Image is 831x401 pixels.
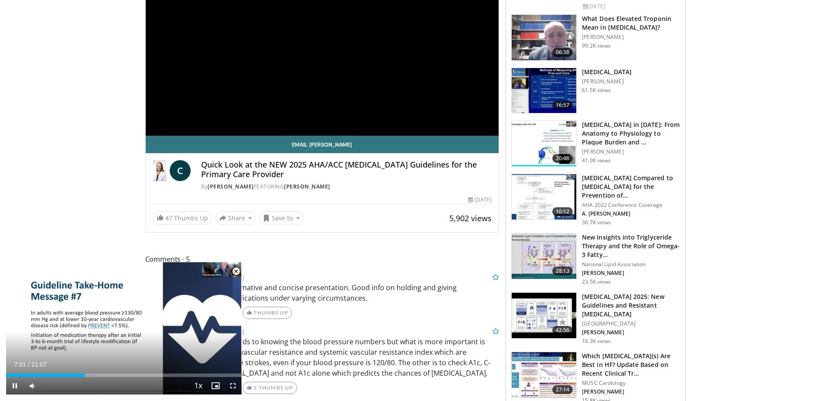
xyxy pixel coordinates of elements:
[552,385,573,394] span: 27:14
[468,196,492,204] div: [DATE]
[512,174,576,219] img: 7c0f9b53-1609-4588-8498-7cac8464d722.150x105_q85_crop-smart_upscale.jpg
[582,261,680,268] p: National Lipid Association
[449,213,492,223] span: 5,902 views
[512,233,576,279] img: 45ea033d-f728-4586-a1ce-38957b05c09e.150x105_q85_crop-smart_upscale.jpg
[512,121,576,166] img: 823da73b-7a00-425d-bb7f-45c8b03b10c3.150x105_q85_crop-smart_upscale.jpg
[243,382,297,394] a: 1 Thumbs Up
[201,160,492,179] h4: Quick Look at the NEW 2025 AHA/ACC [MEDICAL_DATA] Guidelines for the Primary Care Provider
[511,68,680,114] a: 16:57 [MEDICAL_DATA] [PERSON_NAME] 61.5K views
[14,361,26,368] span: 7:01
[582,87,611,94] p: 61.5K views
[6,377,24,394] button: Pause
[582,34,680,41] p: [PERSON_NAME]
[227,328,244,336] small: [DATE]
[582,233,680,259] h3: New Insights into Triglyceride Therapy and the Role of Omega-3 Fatty…
[227,274,244,281] small: [DATE]
[145,254,499,265] span: Comments 5
[512,15,576,60] img: 98daf78a-1d22-4ebe-927e-10afe95ffd94.150x105_q85_crop-smart_upscale.jpg
[552,48,573,57] span: 06:38
[6,374,242,377] div: Progress Bar
[582,278,611,285] p: 23.5K views
[224,377,242,394] button: Fullscreen
[582,270,680,277] p: [PERSON_NAME]
[511,14,680,61] a: 06:38 What Does Elevated Troponin Mean in [MEDICAL_DATA]? [PERSON_NAME] 99.2K views
[582,42,611,49] p: 99.2K views
[31,361,47,368] span: 21:07
[253,384,257,391] span: 1
[227,262,245,281] button: Close
[582,320,680,327] p: [GEOGRAPHIC_DATA]
[208,183,254,190] a: [PERSON_NAME]
[552,154,573,163] span: 20:48
[6,262,242,395] video-js: Video Player
[582,202,680,209] p: AHA 2022 Conference Coverage
[146,136,499,153] a: Email [PERSON_NAME]
[582,380,680,387] p: MUSC Cardiology
[582,388,680,395] p: [PERSON_NAME]
[582,14,680,32] h3: What Does Elevated Troponin Mean in [MEDICAL_DATA]?
[24,377,41,394] button: Mute
[512,68,576,113] img: a92b9a22-396b-4790-a2bb-5028b5f4e720.150x105_q85_crop-smart_upscale.jpg
[201,183,492,191] div: By FEATURING
[582,148,680,155] p: [PERSON_NAME]
[511,174,680,226] a: 10:12 [MEDICAL_DATA] Compared to [MEDICAL_DATA] for the Prevention of… AHA 2022 Conference Covera...
[582,78,632,85] p: [PERSON_NAME]
[583,3,678,10] div: [DATE]
[243,307,292,319] a: Thumbs Up
[165,214,172,222] span: 47
[582,219,611,226] p: 36.7K views
[153,211,212,225] a: 47 Thumbs Up
[582,329,680,336] p: [PERSON_NAME]
[153,160,167,181] img: Dr. Catherine P. Benziger
[512,293,576,338] img: 280bcb39-0f4e-42eb-9c44-b41b9262a277.150x105_q85_crop-smart_upscale.jpg
[207,377,224,394] button: Enable picture-in-picture mode
[582,292,680,319] h3: [MEDICAL_DATA] 2025: New Guidelines and Resistant [MEDICAL_DATA]
[259,211,304,225] button: Save to
[511,292,680,345] a: 42:56 [MEDICAL_DATA] 2025: New Guidelines and Resistant [MEDICAL_DATA] [GEOGRAPHIC_DATA] [PERSON_...
[582,120,680,147] h3: [MEDICAL_DATA] in [DATE]: From Anatomy to Physiology to Plaque Burden and …
[582,338,611,345] p: 16.3K views
[170,160,191,181] a: C
[582,352,680,378] h3: Which [MEDICAL_DATA](s) Are Best in HF? Update Based on Recent Clinical Tr…
[582,68,632,76] h3: [MEDICAL_DATA]
[552,267,573,275] span: 28:13
[189,377,207,394] button: Playback Rate
[552,101,573,110] span: 16:57
[171,282,499,303] p: Thank you, very informative and concise presentation. Good info on holding and giving [MEDICAL_DA...
[582,210,680,217] p: A. [PERSON_NAME]
[511,120,680,167] a: 20:48 [MEDICAL_DATA] in [DATE]: From Anatomy to Physiology to Plaque Burden and … [PERSON_NAME] 4...
[552,207,573,216] span: 10:12
[171,336,499,378] p: That is fine with regards to knowing the blood pressure numbers but what is more important is dec...
[284,183,330,190] a: [PERSON_NAME]
[582,174,680,200] h3: [MEDICAL_DATA] Compared to [MEDICAL_DATA] for the Prevention of…
[511,233,680,285] a: 28:13 New Insights into Triglyceride Therapy and the Role of Omega-3 Fatty… National Lipid Associ...
[215,211,256,225] button: Share
[552,326,573,335] span: 42:56
[512,352,576,398] img: dc76ff08-18a3-4688-bab3-3b82df187678.150x105_q85_crop-smart_upscale.jpg
[28,361,30,368] span: /
[582,157,611,164] p: 41.0K views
